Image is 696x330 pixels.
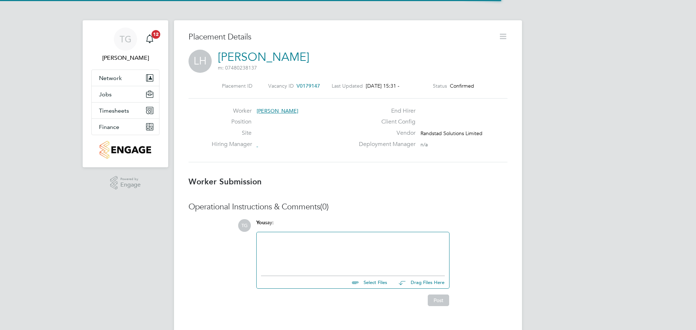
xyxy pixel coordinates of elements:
[268,83,294,89] label: Vacancy ID
[120,176,141,182] span: Powered by
[297,83,320,89] span: V0179147
[256,219,449,232] div: say:
[257,108,298,114] span: [PERSON_NAME]
[92,119,159,135] button: Finance
[120,182,141,188] span: Engage
[99,124,119,130] span: Finance
[99,107,129,114] span: Timesheets
[212,129,252,137] label: Site
[188,32,493,42] h3: Placement Details
[393,275,445,290] button: Drag Files Here
[420,130,482,137] span: Randstad Solutions Limited
[92,103,159,118] button: Timesheets
[152,30,160,39] span: 12
[92,86,159,102] button: Jobs
[188,177,262,187] b: Worker Submission
[99,91,112,98] span: Jobs
[238,219,251,232] span: TG
[320,202,329,212] span: (0)
[355,118,415,126] label: Client Config
[332,83,363,89] label: Last Updated
[218,64,257,71] span: m: 07480238137
[428,295,449,306] button: Post
[256,220,265,226] span: You
[92,70,159,86] button: Network
[212,107,252,115] label: Worker
[110,176,141,190] a: Powered byEngage
[100,141,151,159] img: countryside-properties-logo-retina.png
[450,83,474,89] span: Confirmed
[420,141,428,148] span: n/a
[99,75,122,82] span: Network
[188,50,212,73] span: LH
[142,28,157,51] a: 12
[355,107,415,115] label: End Hirer
[188,202,507,212] h3: Operational Instructions & Comments
[120,34,132,44] span: TG
[212,118,252,126] label: Position
[433,83,447,89] label: Status
[355,129,415,137] label: Vendor
[212,141,252,148] label: Hiring Manager
[83,20,168,167] nav: Main navigation
[91,28,159,62] a: TG[PERSON_NAME]
[355,141,415,148] label: Deployment Manager
[218,50,309,64] a: [PERSON_NAME]
[91,141,159,159] a: Go to home page
[222,83,252,89] label: Placement ID
[366,83,399,89] span: [DATE] 15:31 -
[91,54,159,62] span: Tom Green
